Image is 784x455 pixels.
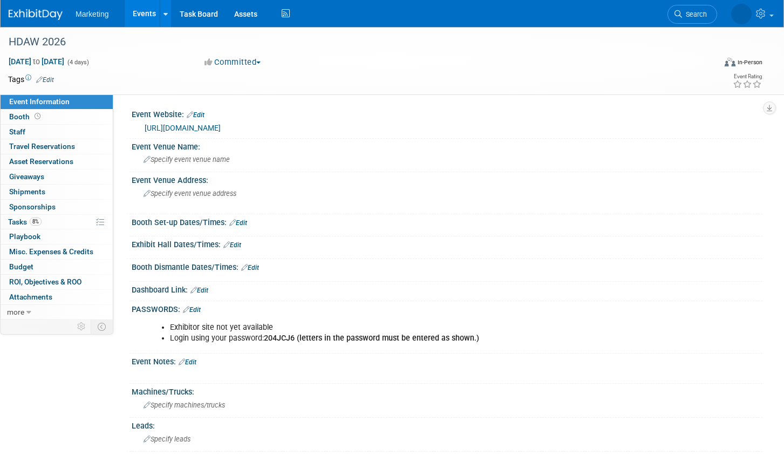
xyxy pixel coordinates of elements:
span: more [7,308,24,316]
a: Edit [187,111,204,119]
td: Toggle Event Tabs [91,320,113,334]
div: Event Website: [132,106,762,120]
span: Budget [9,262,33,271]
div: Event Format [650,56,762,72]
span: Specify event venue address [144,189,236,198]
b: (letters in the password must be entered as shown.) [297,334,479,343]
span: Attachments [9,293,52,301]
div: Exhibit Hall Dates/Times: [132,236,762,250]
a: Edit [241,264,259,271]
a: [URL][DOMAIN_NAME] [145,124,221,132]
span: (4 days) [66,59,89,66]
li: Login using your password: [170,333,635,344]
span: Search [682,10,707,18]
a: Edit [229,219,247,227]
a: Staff [1,125,113,139]
span: Marketing [76,10,108,18]
td: Personalize Event Tab Strip [72,320,91,334]
a: Attachments [1,290,113,304]
div: Leads: [132,418,762,431]
a: Travel Reservations [1,139,113,154]
div: Event Venue Name: [132,139,762,152]
div: Booth Set-up Dates/Times: [132,214,762,228]
div: Event Notes: [132,354,762,368]
span: [DATE] [DATE] [8,57,65,66]
a: more [1,305,113,320]
a: Tasks8% [1,215,113,229]
a: Edit [36,76,54,84]
b: 204JCJ6 [264,334,295,343]
div: Event Rating [733,74,762,79]
span: Booth [9,112,43,121]
button: Committed [201,57,265,68]
span: Specify machines/trucks [144,401,225,409]
span: Giveaways [9,172,44,181]
span: Staff [9,127,25,136]
a: ROI, Objectives & ROO [1,275,113,289]
a: Booth [1,110,113,124]
div: Event Venue Address: [132,172,762,186]
a: Search [667,5,717,24]
span: to [31,57,42,66]
span: Specify leads [144,435,190,443]
img: Patti Baxter [731,4,752,24]
div: Booth Dismantle Dates/Times: [132,259,762,273]
td: Tags [8,74,54,85]
a: Edit [183,306,201,314]
span: ROI, Objectives & ROO [9,277,81,286]
span: Playbook [9,232,40,241]
div: In-Person [737,58,762,66]
span: Misc. Expenses & Credits [9,247,93,256]
a: Giveaways [1,169,113,184]
a: Budget [1,260,113,274]
img: Format-Inperson.png [725,58,735,66]
span: Travel Reservations [9,142,75,151]
div: Dashboard Link: [132,282,762,296]
span: Booth not reserved yet [32,112,43,120]
a: Asset Reservations [1,154,113,169]
a: Playbook [1,229,113,244]
a: Edit [223,241,241,249]
a: Sponsorships [1,200,113,214]
a: Shipments [1,185,113,199]
a: Edit [179,358,196,366]
span: Sponsorships [9,202,56,211]
div: PASSWORDS: [132,301,762,315]
span: Asset Reservations [9,157,73,166]
li: Exhibitor site not yet available [170,322,635,333]
span: 8% [30,218,42,226]
a: Misc. Expenses & Credits [1,245,113,259]
img: ExhibitDay [9,9,63,20]
div: Machines/Trucks: [132,384,762,397]
span: Shipments [9,187,45,196]
div: HDAW 2026 [5,32,698,52]
a: Edit [190,287,208,294]
span: Event Information [9,97,70,106]
span: Specify event venue name [144,155,230,164]
span: Tasks [8,218,42,226]
a: Event Information [1,94,113,109]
